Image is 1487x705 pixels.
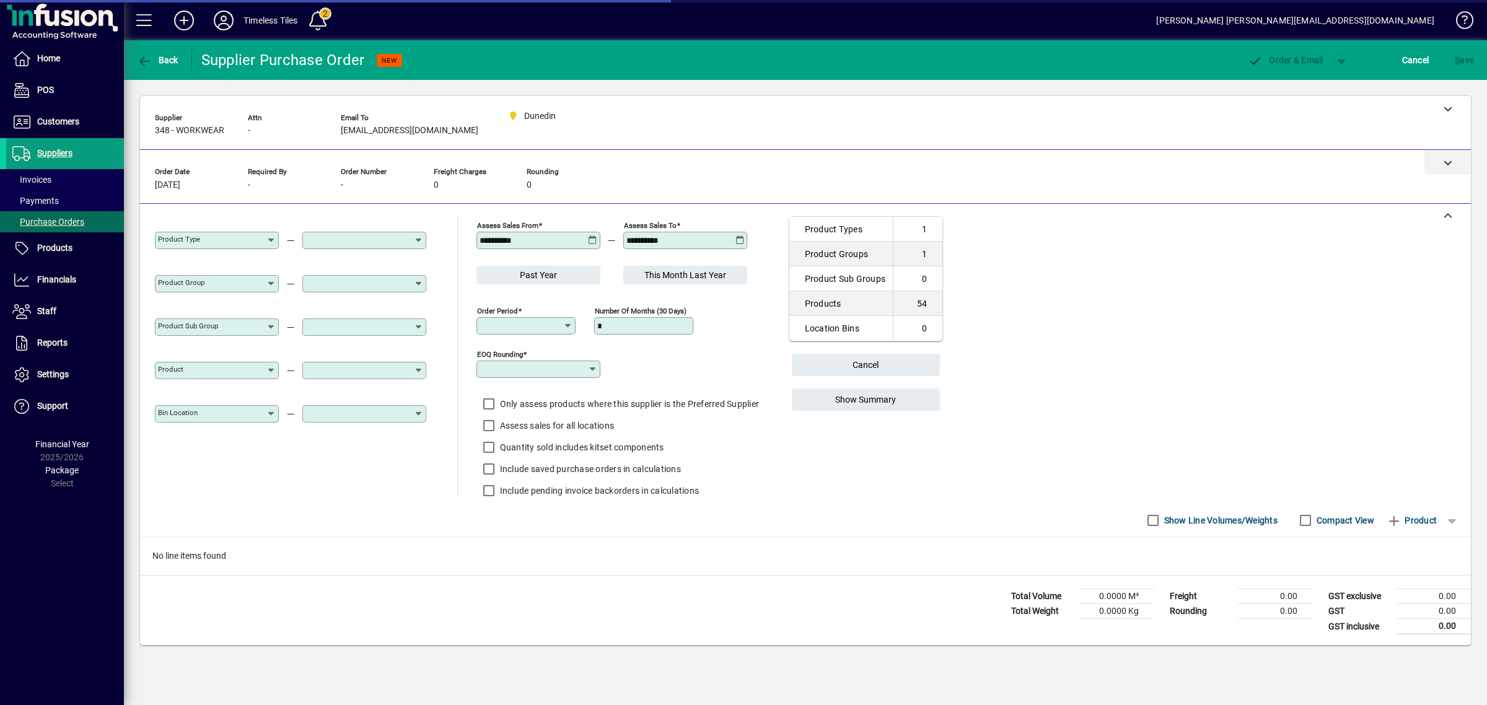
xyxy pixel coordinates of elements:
[893,217,942,242] td: 1
[789,316,893,341] td: Location Bins
[1164,604,1238,619] td: Rounding
[498,463,681,475] label: Include saved purchase orders in calculations
[893,291,942,316] td: 54
[1455,50,1474,70] span: ave
[6,43,124,74] a: Home
[476,266,600,284] button: Past Year
[520,265,557,286] span: Past Year
[1447,2,1472,43] a: Knowledge Base
[124,49,192,71] app-page-header-button: Back
[37,274,76,284] span: Financials
[1397,589,1471,604] td: 0.00
[6,328,124,359] a: Reports
[155,180,180,190] span: [DATE]
[6,296,124,327] a: Staff
[158,278,204,287] mat-label: Product Group
[1248,55,1323,65] span: Order & Email
[248,180,250,190] span: -
[37,401,68,411] span: Support
[477,350,523,359] mat-label: EOQ Rounding
[1399,49,1432,71] button: Cancel
[6,265,124,296] a: Financials
[6,391,124,422] a: Support
[1156,11,1434,30] div: [PERSON_NAME] [PERSON_NAME][EMAIL_ADDRESS][DOMAIN_NAME]
[477,307,518,315] mat-label: Order period
[789,217,893,242] td: Product Types
[1397,604,1471,619] td: 0.00
[1238,589,1312,604] td: 0.00
[595,307,686,315] mat-label: Number of Months (30 days)
[792,388,941,411] button: Show Summary
[6,359,124,390] a: Settings
[1380,509,1443,532] button: Product
[893,266,942,291] td: 0
[644,265,726,286] span: This Month Last Year
[1322,619,1397,634] td: GST inclusive
[164,9,204,32] button: Add
[45,465,79,475] span: Package
[1238,604,1312,619] td: 0.00
[1452,49,1477,71] button: Save
[137,55,178,65] span: Back
[37,243,72,253] span: Products
[498,484,700,497] label: Include pending invoice backorders in calculations
[6,190,124,211] a: Payments
[1402,50,1429,70] span: Cancel
[341,126,478,136] span: [EMAIL_ADDRESS][DOMAIN_NAME]
[1322,589,1397,604] td: GST exclusive
[498,398,760,410] label: Only assess products where this supplier is the Preferred Supplier
[792,354,941,376] button: Cancel
[12,175,51,185] span: Invoices
[204,9,243,32] button: Profile
[789,242,893,266] td: Product Groups
[789,291,893,316] td: Products
[37,53,60,63] span: Home
[158,408,198,417] mat-label: Bin Location
[1455,55,1460,65] span: S
[158,322,218,330] mat-label: Product Sub group
[498,419,615,432] label: Assess sales for all locations
[434,180,439,190] span: 0
[243,11,297,30] div: Timeless Tiles
[12,217,84,227] span: Purchase Orders
[158,235,200,243] mat-label: Product Type
[134,49,182,71] button: Back
[1397,619,1471,634] td: 0.00
[1314,514,1374,527] label: Compact View
[12,196,59,206] span: Payments
[158,365,183,374] mat-label: Product
[835,390,896,410] span: Show Summary
[37,116,79,126] span: Customers
[382,56,397,64] span: NEW
[1164,589,1238,604] td: Freight
[1079,589,1154,604] td: 0.0000 M³
[1387,510,1437,530] span: Product
[35,439,89,449] span: Financial Year
[1079,604,1154,619] td: 0.0000 Kg
[37,338,68,348] span: Reports
[140,537,1471,575] div: No line items found
[155,126,224,136] span: 348 - WORKWEAR
[6,75,124,106] a: POS
[893,316,942,341] td: 0
[789,266,893,291] td: Product Sub Groups
[37,85,54,95] span: POS
[6,233,124,264] a: Products
[37,306,56,316] span: Staff
[6,169,124,190] a: Invoices
[1162,514,1278,527] label: Show Line Volumes/Weights
[1322,604,1397,619] td: GST
[248,126,250,136] span: -
[6,107,124,138] a: Customers
[893,242,942,266] td: 1
[37,369,69,379] span: Settings
[623,266,747,284] button: This Month Last Year
[201,50,365,70] div: Supplier Purchase Order
[527,180,532,190] span: 0
[1242,49,1330,71] button: Order & Email
[6,211,124,232] a: Purchase Orders
[1005,604,1079,619] td: Total Weight
[853,355,879,375] span: Cancel
[1005,589,1079,604] td: Total Volume
[341,180,343,190] span: -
